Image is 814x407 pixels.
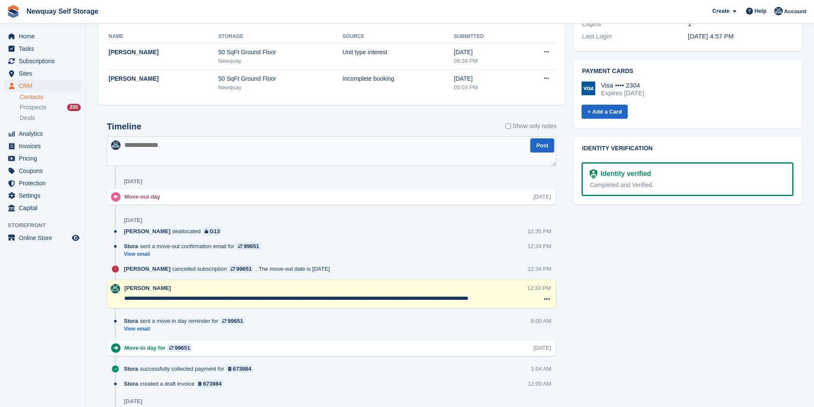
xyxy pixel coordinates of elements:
h2: Identity verification [582,145,793,152]
div: [DATE] [454,74,518,83]
input: Show only notes [505,122,511,131]
div: Newquay [218,57,343,65]
div: 673984 [203,380,221,388]
div: [PERSON_NAME] [109,74,218,83]
span: Account [784,7,806,16]
img: Colette Pearce [774,7,783,15]
span: CRM [19,80,70,92]
a: View email [124,251,266,258]
span: Stora [124,242,138,250]
div: [DATE] [124,178,142,185]
a: View email [124,325,250,333]
a: menu [4,232,81,244]
th: Submitted [454,30,518,44]
a: menu [4,177,81,189]
span: [PERSON_NAME] [124,227,170,235]
div: 99651 [244,242,259,250]
div: 05:03 PM [454,83,518,92]
div: Visa •••• 2304 [601,82,644,89]
span: Storefront [8,221,85,230]
div: 12:34 PM [528,265,552,273]
div: Last Login [582,32,688,41]
span: Stora [124,380,138,388]
span: Protection [19,177,70,189]
img: Colette Pearce [111,141,120,150]
a: menu [4,30,81,42]
a: Prospects 200 [20,103,81,112]
span: [PERSON_NAME] [124,285,171,291]
a: menu [4,128,81,140]
div: Expires [DATE] [601,89,644,97]
a: menu [4,190,81,202]
span: Create [712,7,729,15]
span: Pricing [19,152,70,164]
span: Home [19,30,70,42]
a: menu [4,43,81,55]
span: Online Store [19,232,70,244]
a: 99651 [220,317,245,325]
h2: Payment cards [582,68,793,75]
div: [DATE] [533,344,551,352]
div: sent a move-out confirmation email for [124,242,266,250]
div: 6:00 AM [531,317,552,325]
a: Contacts [20,93,81,101]
a: menu [4,140,81,152]
div: 12:34 PM [528,242,552,250]
img: Identity Verification Ready [590,169,597,179]
div: Move-out day [124,193,165,201]
div: 673984 [233,365,251,373]
span: Coupons [19,165,70,177]
div: [DATE] [124,217,142,224]
a: 99651 [167,344,192,352]
a: G13 [203,227,222,235]
th: Name [107,30,218,44]
a: Preview store [71,233,81,243]
a: 99651 [229,265,254,273]
img: Visa Logo [582,82,595,95]
span: Stora [124,317,138,325]
div: Move-in day for [124,344,197,352]
span: Capital [19,202,70,214]
span: Stora [124,365,138,373]
div: successfully collected payment for [124,365,258,373]
div: G13 [209,227,220,235]
div: 1 [688,19,793,29]
a: Deals [20,114,81,123]
div: cancelled subscription . The move-out date is [DATE] [124,265,334,273]
a: Newquay Self Storage [23,4,102,18]
div: created a draft invoice [124,380,228,388]
div: 12:33 PM [527,284,551,292]
div: 99651 [236,265,252,273]
a: menu [4,80,81,92]
div: 99651 [228,317,243,325]
span: Settings [19,190,70,202]
th: Source [342,30,454,44]
th: Storage [218,30,343,44]
span: Tasks [19,43,70,55]
div: [DATE] [533,193,551,201]
div: 1:04 AM [531,365,552,373]
a: menu [4,152,81,164]
div: 99651 [175,344,190,352]
div: sent a move-in day reminder for [124,317,250,325]
span: [PERSON_NAME] [124,265,170,273]
div: 12:00 AM [528,380,551,388]
span: Help [755,7,767,15]
span: Analytics [19,128,70,140]
div: [PERSON_NAME] [109,48,218,57]
div: 09:34 PM [454,57,518,65]
span: Invoices [19,140,70,152]
a: menu [4,67,81,79]
a: 99651 [236,242,261,250]
div: 12:35 PM [528,227,552,235]
span: Deals [20,114,35,122]
a: 673984 [196,380,224,388]
a: menu [4,202,81,214]
img: JON [111,284,120,293]
span: Sites [19,67,70,79]
div: Logins [582,19,688,29]
div: Completed and Verified. [590,181,785,190]
a: menu [4,165,81,177]
label: Show only notes [505,122,557,131]
div: 50 SqFt Ground Floor [218,48,343,57]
